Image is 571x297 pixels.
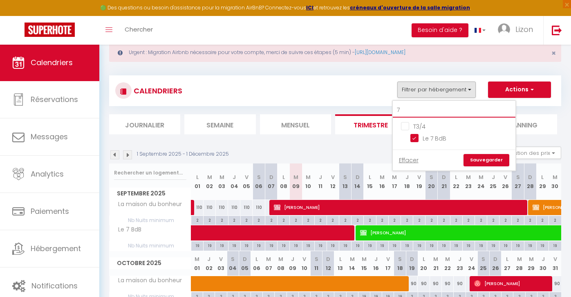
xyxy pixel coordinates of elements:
[125,25,153,34] span: Chercher
[430,173,433,181] abbr: S
[315,241,327,249] div: 19
[450,163,462,200] th: 22
[243,255,247,263] abbr: D
[109,43,561,62] div: Urgent : Migration Airbnb nécessaire pour votre compte, merci de suivre ces étapes (5 min) -
[216,200,228,215] div: 110
[302,163,314,200] th: 10
[393,103,515,118] input: Rechercher un logement...
[191,200,204,215] div: 110
[382,251,394,276] th: 17
[541,173,544,181] abbr: L
[306,4,313,11] a: ICI
[132,82,182,100] h3: CALENDRIERS
[352,163,364,200] th: 14
[450,216,462,224] div: 2
[203,251,215,276] th: 02
[352,241,363,249] div: 19
[552,25,562,35] img: logout
[339,216,351,224] div: 2
[302,241,314,249] div: 19
[315,216,327,224] div: 2
[553,255,557,263] abbr: V
[278,163,290,200] th: 08
[114,166,186,180] input: Rechercher un logement...
[498,23,510,36] img: ...
[31,57,73,68] span: Calendriers
[462,163,475,200] th: 23
[454,251,466,276] th: 23
[455,173,457,181] abbr: L
[499,241,511,249] div: 19
[423,255,425,263] abbr: L
[227,251,239,276] th: 04
[239,251,251,276] th: 05
[255,255,258,263] abbr: L
[442,251,454,276] th: 22
[216,216,228,224] div: 2
[392,100,516,171] div: Filtrer par hébergement
[204,200,216,215] div: 110
[278,216,289,224] div: 2
[287,251,298,276] th: 09
[31,243,81,254] span: Hébergement
[376,163,388,200] th: 16
[228,200,240,215] div: 110
[207,173,212,181] abbr: M
[339,255,342,263] abbr: L
[463,241,475,249] div: 19
[364,216,376,224] div: 2
[204,216,215,224] div: 2
[369,173,371,181] abbr: L
[401,241,413,249] div: 19
[31,206,69,216] span: Paiements
[251,251,263,276] th: 06
[516,173,520,181] abbr: S
[334,251,346,276] th: 13
[326,255,330,263] abbr: D
[302,216,314,224] div: 2
[549,276,561,291] div: 90
[450,241,462,249] div: 19
[274,200,523,215] span: [PERSON_NAME]
[492,173,495,181] abbr: J
[241,241,253,249] div: 19
[537,216,549,224] div: 2
[7,3,31,28] button: Ouvrir le widget de chat LiveChat
[487,241,499,249] div: 19
[433,255,438,263] abbr: M
[327,216,339,224] div: 2
[479,173,484,181] abbr: M
[537,241,549,249] div: 19
[512,241,524,249] div: 19
[376,241,388,249] div: 19
[119,16,159,45] a: Chercher
[233,173,236,181] abbr: J
[278,255,283,263] abbr: M
[542,255,545,263] abbr: J
[291,255,294,263] abbr: J
[524,163,536,200] th: 28
[529,255,534,263] abbr: M
[263,251,275,276] th: 07
[240,163,253,200] th: 05
[406,251,418,276] th: 19
[315,255,318,263] abbr: S
[413,163,425,200] th: 19
[306,173,311,181] abbr: M
[350,255,355,263] abbr: M
[314,163,327,200] th: 11
[253,241,265,249] div: 19
[376,216,388,224] div: 2
[266,255,271,263] abbr: M
[260,114,331,134] li: Mensuel
[339,241,351,249] div: 19
[269,173,273,181] abbr: D
[191,163,204,200] th: 01
[536,163,549,200] th: 29
[405,173,409,181] abbr: J
[525,251,537,276] th: 29
[253,216,265,224] div: 2
[216,241,228,249] div: 19
[290,163,302,200] th: 09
